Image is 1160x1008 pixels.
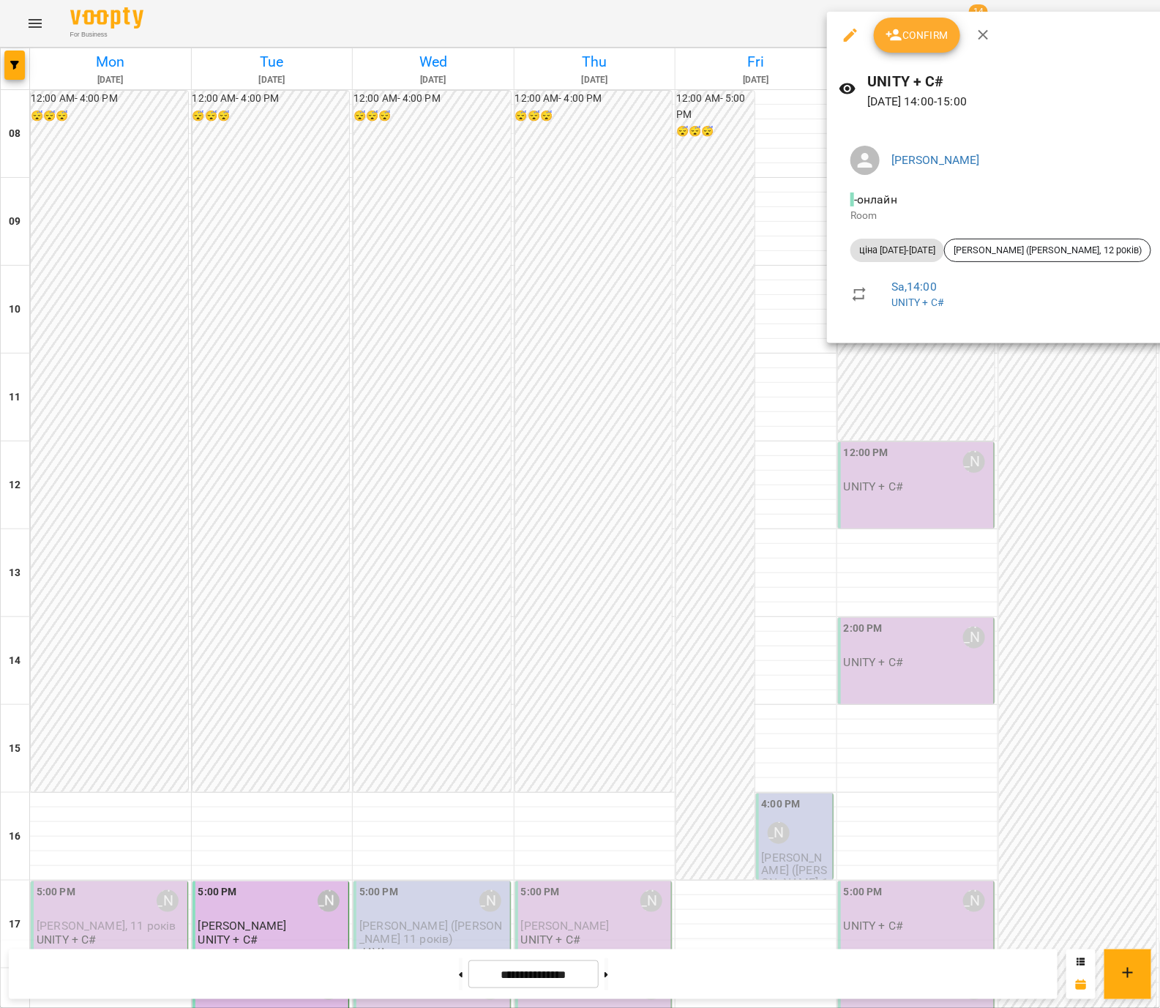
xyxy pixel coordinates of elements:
p: Room [850,209,1151,223]
button: Confirm [874,18,960,53]
span: ціна [DATE]-[DATE] [850,244,944,257]
span: [PERSON_NAME] ([PERSON_NAME], 12 років) [945,244,1150,257]
span: - онлайн [850,193,900,206]
a: Sa , 14:00 [891,280,937,294]
div: [PERSON_NAME] ([PERSON_NAME], 12 років) [944,239,1151,262]
a: [PERSON_NAME] [891,153,980,167]
span: Confirm [886,26,948,44]
a: UNITY + C# [891,296,943,308]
